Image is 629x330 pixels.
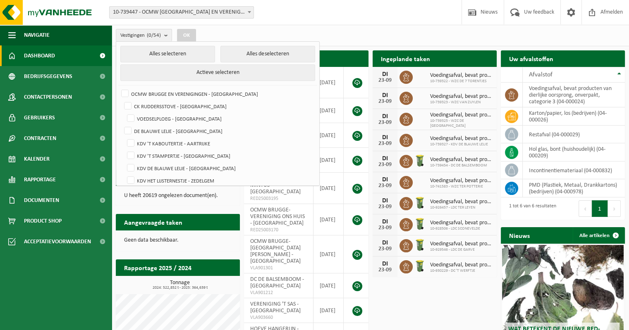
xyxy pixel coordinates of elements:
[377,261,393,267] div: DI
[523,83,625,107] td: voedingsafval, bevat producten van dierlijke oorsprong, onverpakt, categorie 3 (04-000024)
[313,235,344,273] td: [DATE]
[573,227,624,244] a: Alle artikelen
[125,174,315,187] label: KDV HET LIJSTERNESTJE - ZEDELGEM
[413,154,427,168] img: WB-0140-HPE-GN-50
[120,29,161,42] span: Vestigingen
[313,298,344,323] td: [DATE]
[377,113,393,120] div: DI
[608,200,621,217] button: Next
[313,98,344,123] td: [DATE]
[125,112,315,125] label: VOEDSELPLOEG - [GEOGRAPHIC_DATA]
[110,7,254,18] span: 10-739447 - OCMW BRUGGE EN VERENIGINGEN - BRUGGE
[523,126,625,143] td: restafval (04-000029)
[120,280,240,290] h3: Tonnage
[120,64,315,81] button: Actieve selecteren
[125,150,315,162] label: KDV 'T STAMPERTJE - [GEOGRAPHIC_DATA]
[377,162,393,168] div: 23-09
[377,176,393,183] div: DI
[24,45,55,66] span: Dashboard
[178,275,239,292] a: Bekijk rapportage
[430,72,493,79] span: Voedingsafval, bevat producten van dierlijke oorsprong, onverpakt, categorie 3
[147,33,161,38] count: (0/54)
[313,67,344,98] td: [DATE]
[24,107,55,128] span: Gebruikers
[120,286,240,290] span: 2024: 522,852 t - 2025: 364,639 t
[413,259,427,273] img: WB-0140-HPE-GN-50
[250,265,307,271] span: VLA901301
[313,273,344,298] td: [DATE]
[313,204,344,235] td: [DATE]
[430,79,493,84] span: 10-739322 - WZC DE 7 TORENTJES
[523,143,625,161] td: hol glas, bont (huishoudelijk) (04-000209)
[377,134,393,141] div: DI
[523,179,625,197] td: PMD (Plastiek, Metaal, Drankkartons) (bedrijven) (04-000978)
[250,314,307,321] span: VLA903660
[120,46,215,62] button: Alles selecteren
[413,196,427,210] img: WB-0140-HPE-GN-50
[430,199,493,205] span: Voedingsafval, bevat producten van dierlijke oorsprong, onverpakt, categorie 3
[122,125,315,137] label: DE BLAUWE LELIE - [GEOGRAPHIC_DATA]
[250,207,305,226] span: OCMW BRUGGE-VERENIGING ONS HUIS - [GEOGRAPHIC_DATA]
[373,50,438,66] h2: Ingeplande taken
[250,238,301,264] span: OCMW BRUGGE-[GEOGRAPHIC_DATA][PERSON_NAME] - [GEOGRAPHIC_DATA]
[116,29,172,41] button: Vestigingen(0/54)
[377,197,393,204] div: DI
[220,46,315,62] button: Alles deselecteren
[430,268,493,273] span: 10-930229 - DC 'T WERFTJE
[313,123,344,148] td: [DATE]
[116,259,200,275] h2: Rapportage 2025 / 2024
[24,190,59,211] span: Documenten
[124,193,232,199] p: U heeft 20619 ongelezen document(en).
[377,225,393,231] div: 23-09
[313,173,344,204] td: [DATE]
[177,29,196,42] button: OK
[125,162,315,174] label: KDV DE BLAUWE LELIE - [GEOGRAPHIC_DATA]
[501,227,538,243] h2: Nieuws
[122,100,315,112] label: CK RUDDERSSTOVE - [GEOGRAPHIC_DATA]
[377,267,393,273] div: 23-09
[377,78,393,83] div: 23-09
[377,155,393,162] div: DI
[24,128,56,149] span: Contracten
[377,141,393,147] div: 23-09
[109,6,254,19] span: 10-739447 - OCMW BRUGGE EN VERENIGINGEN - BRUGGE
[523,161,625,179] td: incontinentiemateriaal (04-000832)
[377,120,393,126] div: 23-09
[430,163,493,168] span: 10-739454 - DC DE BALSEMBOOM
[24,87,72,107] span: Contactpersonen
[377,99,393,104] div: 23-09
[125,137,315,150] label: KDV 'T KABOUTERTJE - AARTRIJKE
[505,199,556,218] div: 1 tot 6 van 6 resultaten
[430,93,493,100] span: Voedingsafval, bevat producten van dierlijke oorsprong, onverpakt, categorie 3
[124,237,232,243] p: Geen data beschikbaar.
[116,214,191,230] h2: Aangevraagde taken
[250,290,307,296] span: VLA901212
[24,25,50,45] span: Navigatie
[24,169,56,190] span: Rapportage
[377,246,393,252] div: 23-09
[592,200,608,217] button: 1
[430,247,493,252] span: 10-929546 - LDC DE GARVE
[24,149,50,169] span: Kalender
[501,50,562,66] h2: Uw afvalstoffen
[579,200,592,217] button: Previous
[250,301,301,314] span: VERENIGING 'T SAS - [GEOGRAPHIC_DATA]
[430,220,493,226] span: Voedingsafval, bevat producten van dierlijke oorsprong, onverpakt, categorie 3
[24,211,62,231] span: Product Shop
[430,112,493,119] span: Voedingsafval, bevat producten van dierlijke oorsprong, onverpakt, categorie 3
[313,148,344,173] td: [DATE]
[430,226,493,231] span: 10-928506 - LDC SCONEVELDE
[250,195,307,202] span: RED25003195
[250,227,307,233] span: RED25003170
[120,88,314,100] label: OCMW BRUGGE EN VERENIGINGEN - [GEOGRAPHIC_DATA]
[250,276,304,289] span: DC DE BALSEMBOOM - [GEOGRAPHIC_DATA]
[430,157,493,163] span: Voedingsafval, bevat producten van dierlijke oorsprong, onverpakt, categorie 3
[377,218,393,225] div: DI
[523,107,625,126] td: karton/papier, los (bedrijven) (04-000026)
[430,262,493,268] span: Voedingsafval, bevat producten van dierlijke oorsprong, onverpakt, categorie 3
[529,71,552,78] span: Afvalstof
[413,217,427,231] img: WB-0140-HPE-GN-50
[377,92,393,99] div: DI
[413,238,427,252] img: WB-0140-HPE-GN-50
[430,205,493,210] span: 10-926457 - LDC TER LEYEN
